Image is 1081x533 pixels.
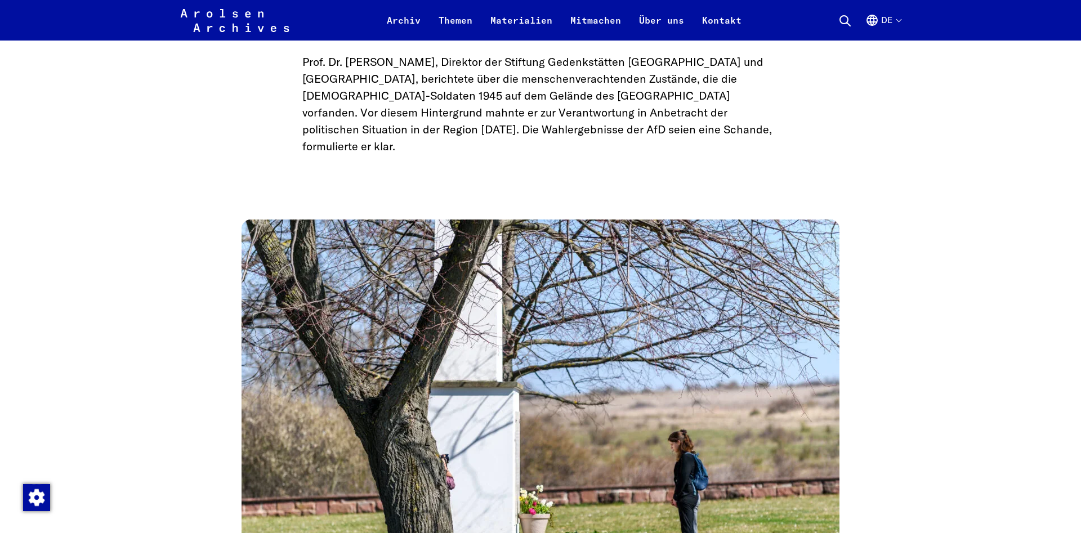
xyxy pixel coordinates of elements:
img: Zustimmung ändern [23,484,50,511]
button: Deutsch, Sprachauswahl [865,14,901,41]
a: Mitmachen [561,14,630,41]
a: Kontakt [693,14,751,41]
a: Materialien [481,14,561,41]
a: Über uns [630,14,693,41]
a: Archiv [378,14,430,41]
a: Themen [430,14,481,41]
p: Prof. Dr. [PERSON_NAME], Direktor der Stiftung Gedenkstätten [GEOGRAPHIC_DATA] und [GEOGRAPHIC_DA... [302,53,779,155]
nav: Primär [378,7,751,34]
